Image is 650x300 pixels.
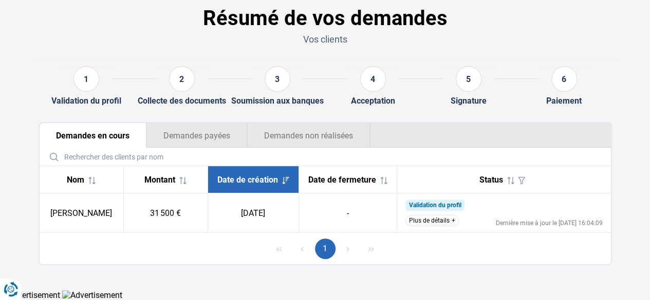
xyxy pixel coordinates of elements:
button: Page 1 [315,238,336,259]
img: Advertisement [62,290,122,300]
button: Plus de détails [405,215,459,226]
span: Date de création [217,175,278,185]
div: 4 [360,66,386,92]
div: Acceptation [351,96,395,106]
div: Collecte des documents [138,96,226,106]
button: Demandes en cours [40,123,146,148]
span: Status [479,175,503,185]
div: Paiement [546,96,582,106]
span: Date de fermeture [308,175,376,185]
div: 2 [169,66,195,92]
td: - [299,193,397,233]
div: 6 [551,66,577,92]
div: Dernière mise à jour le [DATE] 16:04:09 [496,220,603,226]
button: Next Page [338,238,358,259]
span: Nom [67,175,84,185]
td: [DATE] [208,193,299,233]
div: 3 [265,66,290,92]
input: Rechercher des clients par nom [44,148,607,166]
div: Soumission aux banques [231,96,324,106]
button: Last Page [361,238,381,259]
span: Montant [144,175,175,185]
td: [PERSON_NAME] [40,193,124,233]
div: Signature [451,96,487,106]
button: Demandes non réalisées [247,123,370,148]
div: 1 [73,66,99,92]
div: 5 [456,66,481,92]
span: Validation du profil [408,202,461,209]
div: Validation du profil [51,96,121,106]
button: First Page [269,238,289,259]
button: Demandes payées [146,123,247,148]
td: 31 500 € [123,193,208,233]
h1: Résumé de vos demandes [39,6,612,31]
p: Vos clients [39,33,612,46]
button: Previous Page [292,238,312,259]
